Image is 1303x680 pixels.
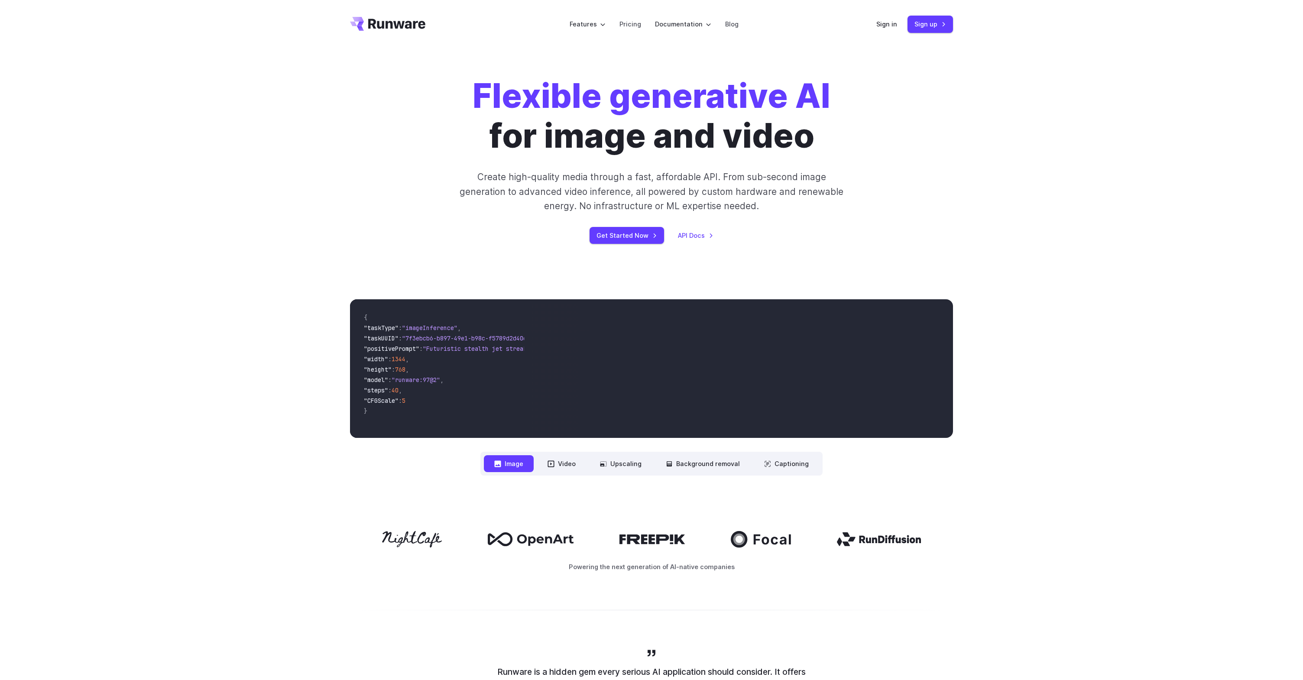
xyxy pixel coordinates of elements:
span: : [388,376,392,384]
a: Go to / [350,17,425,31]
button: Upscaling [590,455,652,472]
button: Image [484,455,534,472]
span: , [405,366,409,373]
span: , [457,324,461,332]
button: Background removal [655,455,750,472]
a: Blog [725,19,739,29]
span: , [440,376,444,384]
span: "CFGScale" [364,397,399,405]
p: Create high-quality media through a fast, affordable API. From sub-second image generation to adv... [459,170,845,213]
label: Features [570,19,606,29]
span: : [399,324,402,332]
span: 5 [402,397,405,405]
span: "positivePrompt" [364,345,419,353]
strong: Flexible generative AI [473,76,830,116]
span: "runware:97@2" [392,376,440,384]
span: { [364,314,367,321]
span: "model" [364,376,388,384]
a: API Docs [678,230,713,240]
span: 1344 [392,355,405,363]
label: Documentation [655,19,711,29]
span: : [399,397,402,405]
a: Get Started Now [590,227,664,244]
span: "Futuristic stealth jet streaking through a neon-lit cityscape with glowing purple exhaust" [423,345,738,353]
span: "taskType" [364,324,399,332]
span: "steps" [364,386,388,394]
span: : [399,334,402,342]
span: , [399,386,402,394]
a: Sign in [876,19,897,29]
span: "7f3ebcb6-b897-49e1-b98c-f5789d2d40d7" [402,334,534,342]
button: Video [537,455,586,472]
span: "imageInference" [402,324,457,332]
p: Powering the next generation of AI-native companies [350,562,953,572]
span: 768 [395,366,405,373]
a: Sign up [908,16,953,32]
span: : [419,345,423,353]
span: 40 [392,386,399,394]
a: Pricing [619,19,641,29]
span: : [388,386,392,394]
span: "taskUUID" [364,334,399,342]
span: : [392,366,395,373]
span: "height" [364,366,392,373]
button: Captioning [754,455,819,472]
span: "width" [364,355,388,363]
span: : [388,355,392,363]
span: } [364,407,367,415]
h1: for image and video [473,76,830,156]
span: , [405,355,409,363]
